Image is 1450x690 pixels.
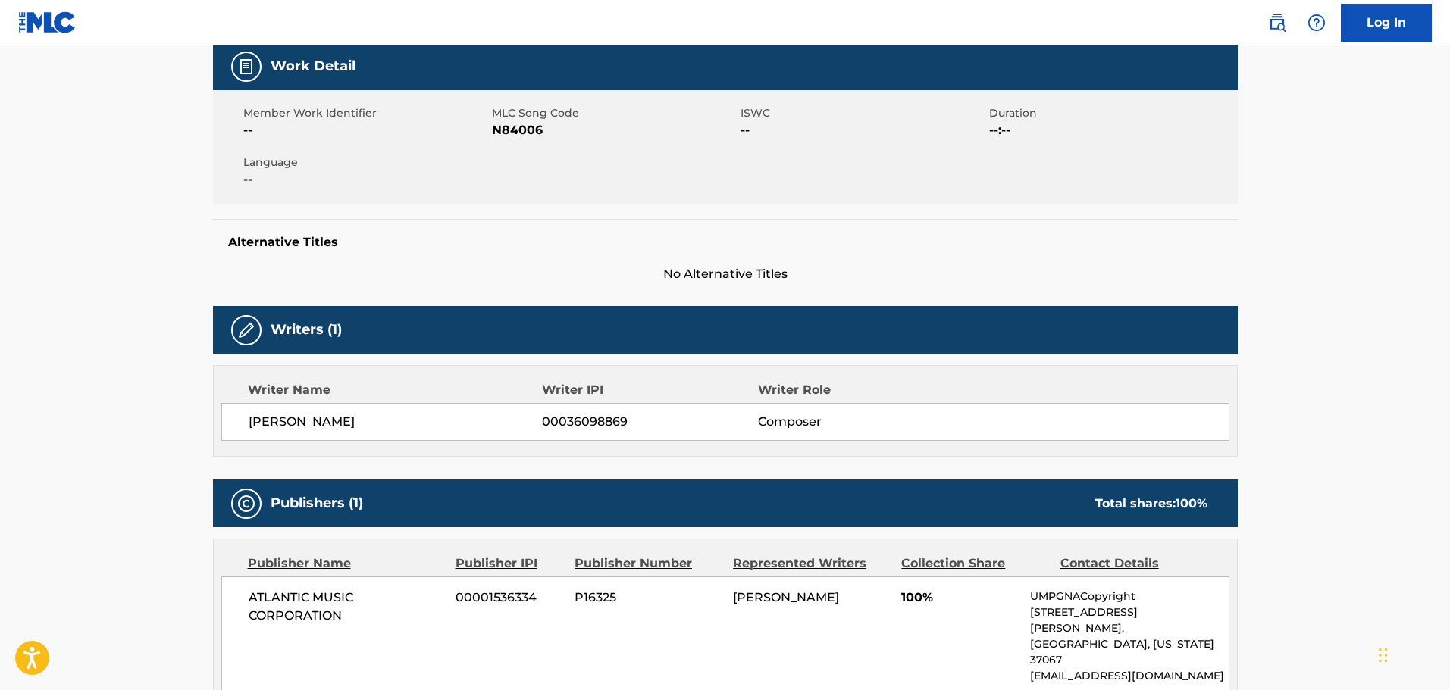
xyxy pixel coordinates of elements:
[1060,554,1207,573] div: Contact Details
[492,105,737,121] span: MLC Song Code
[1176,496,1207,510] span: 100 %
[237,58,255,76] img: Work Detail
[989,105,1234,121] span: Duration
[243,105,488,121] span: Member Work Identifier
[575,589,722,607] span: P16325
[271,495,363,512] h5: Publishers (1)
[1379,632,1388,678] div: Drag
[249,589,445,625] span: ATLANTIC MUSIC CORPORATION
[1262,8,1292,38] a: Public Search
[758,381,954,399] div: Writer Role
[733,590,839,604] span: [PERSON_NAME]
[542,381,758,399] div: Writer IPI
[1301,8,1332,38] div: Help
[1030,604,1228,636] p: [STREET_ADDRESS][PERSON_NAME],
[248,381,543,399] div: Writer Name
[1095,495,1207,513] div: Total shares:
[733,554,890,573] div: Represented Writers
[456,554,563,573] div: Publisher IPI
[243,170,488,189] span: --
[243,155,488,170] span: Language
[271,321,342,339] h5: Writers (1)
[492,121,737,139] span: N84006
[243,121,488,139] span: --
[901,554,1048,573] div: Collection Share
[575,554,722,573] div: Publisher Number
[237,495,255,513] img: Publishers
[542,413,757,431] span: 00036098869
[248,554,444,573] div: Publisher Name
[1374,617,1450,690] iframe: Chat Widget
[1268,14,1286,32] img: search
[456,589,563,607] span: 00001536334
[1308,14,1326,32] img: help
[228,235,1223,250] h5: Alternative Titles
[249,413,543,431] span: [PERSON_NAME]
[1030,589,1228,604] p: UMPGNACopyright
[741,121,985,139] span: --
[989,121,1234,139] span: --:--
[1030,636,1228,668] p: [GEOGRAPHIC_DATA], [US_STATE] 37067
[271,58,355,75] h5: Work Detail
[237,321,255,339] img: Writers
[1030,668,1228,684] p: [EMAIL_ADDRESS][DOMAIN_NAME]
[18,11,77,33] img: MLC Logo
[213,265,1238,283] span: No Alternative Titles
[901,589,1019,607] span: 100%
[1341,4,1432,42] a: Log In
[758,413,954,431] span: Composer
[741,105,985,121] span: ISWC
